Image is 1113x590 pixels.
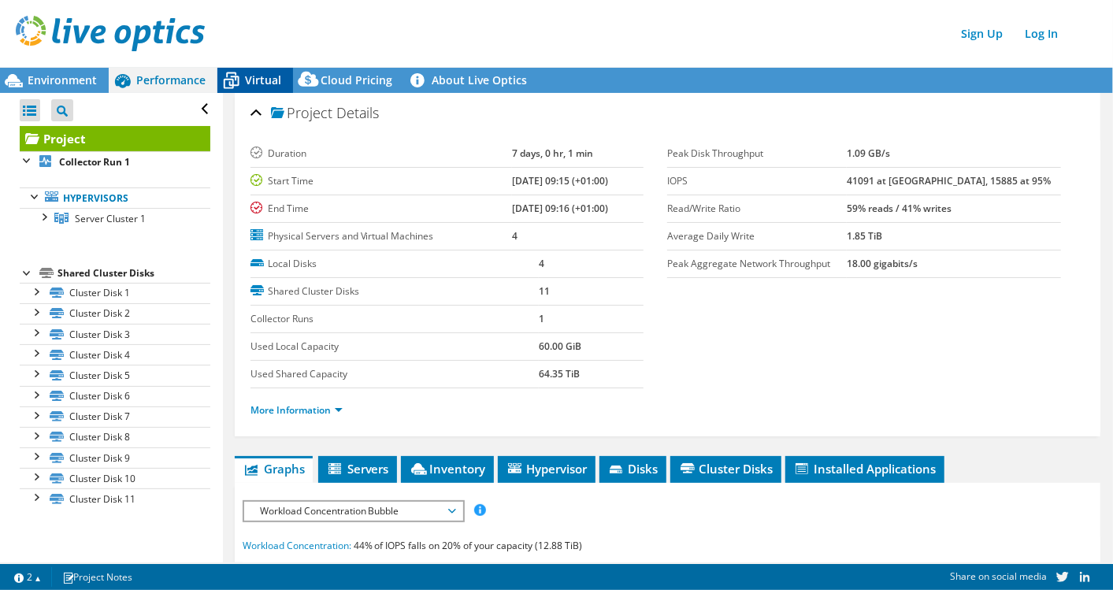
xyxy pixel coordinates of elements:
label: Duration [250,146,513,161]
a: Sign Up [953,22,1011,45]
a: More Information [250,403,343,417]
label: Read/Write Ratio [667,201,847,217]
span: 44% of IOPS falls on 20% of your capacity (12.88 TiB) [354,539,583,552]
span: Servers [326,461,389,477]
b: 7 days, 0 hr, 1 min [512,147,593,160]
a: Log In [1017,22,1066,45]
label: IOPS [667,173,847,189]
a: Cluster Disk 6 [20,386,210,406]
b: 4 [539,257,544,270]
span: Performance [136,72,206,87]
span: Inventory [409,461,486,477]
b: 1 [539,312,544,325]
span: Virtual [245,72,281,87]
span: Share on social media [950,570,1047,583]
label: Average Daily Write [667,228,847,244]
span: Workload Concentration: [243,539,351,552]
img: live_optics_svg.svg [16,16,205,51]
a: Project [20,126,210,151]
b: 1.85 TiB [847,229,882,243]
b: 18.00 gigabits/s [847,257,918,270]
label: Start Time [250,173,513,189]
a: About Live Optics [404,68,539,93]
a: Collector Run 1 [20,151,210,172]
label: Used Local Capacity [250,339,539,354]
label: Physical Servers and Virtual Machines [250,228,513,244]
label: Peak Aggregate Network Throughput [667,256,847,272]
b: 59% reads / 41% writes [847,202,952,215]
a: Cluster Disk 9 [20,447,210,468]
span: Graphs [243,461,305,477]
label: Peak Disk Throughput [667,146,847,161]
b: [DATE] 09:15 (+01:00) [512,174,608,187]
b: 4 [512,229,518,243]
a: Project Notes [51,567,143,587]
span: Cloud Pricing [321,72,392,87]
b: 41091 at [GEOGRAPHIC_DATA], 15885 at 95% [847,174,1051,187]
a: 2 [3,567,52,587]
a: Cluster Disk 8 [20,427,210,447]
a: Cluster Disk 7 [20,406,210,427]
a: Cluster Disk 3 [20,324,210,344]
span: Project [271,106,332,121]
b: Collector Run 1 [59,155,130,169]
a: Cluster Disk 4 [20,344,210,365]
a: Hypervisors [20,187,210,208]
label: End Time [250,201,513,217]
span: Disks [607,461,659,477]
a: Cluster Disk 11 [20,488,210,509]
span: Workload Concentration Bubble [252,502,454,521]
span: Details [336,103,380,122]
label: Shared Cluster Disks [250,284,539,299]
div: Shared Cluster Disks [58,264,210,283]
span: Environment [28,72,97,87]
b: 60.00 GiB [539,340,581,353]
b: 1.09 GB/s [847,147,890,160]
a: Cluster Disk 10 [20,468,210,488]
a: Server Cluster 1 [20,208,210,228]
a: Cluster Disk 2 [20,303,210,324]
b: [DATE] 09:16 (+01:00) [512,202,608,215]
span: Hypervisor [506,461,588,477]
label: Used Shared Capacity [250,366,539,382]
b: 11 [539,284,550,298]
b: 64.35 TiB [539,367,580,380]
span: Cluster Disks [678,461,774,477]
a: Cluster Disk 1 [20,283,210,303]
span: Server Cluster 1 [75,212,146,225]
label: Local Disks [250,256,539,272]
span: Installed Applications [793,461,937,477]
a: Cluster Disk 5 [20,365,210,385]
label: Collector Runs [250,311,539,327]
